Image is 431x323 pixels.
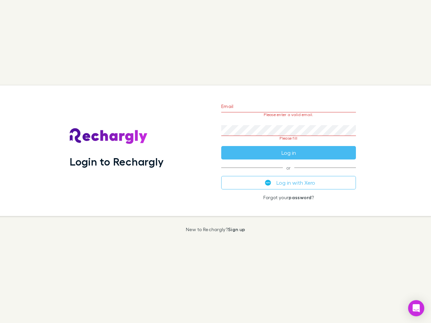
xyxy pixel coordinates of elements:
p: Forgot your ? [221,195,356,200]
img: Rechargly's Logo [70,128,148,144]
p: New to Rechargly? [186,227,245,232]
img: Xero's logo [265,180,271,186]
p: Please fill [221,136,356,141]
button: Log in with Xero [221,176,356,189]
div: Open Intercom Messenger [408,300,424,316]
a: password [289,194,311,200]
button: Log in [221,146,356,159]
p: Please enter a valid email. [221,112,356,117]
a: Sign up [228,226,245,232]
h1: Login to Rechargly [70,155,164,168]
